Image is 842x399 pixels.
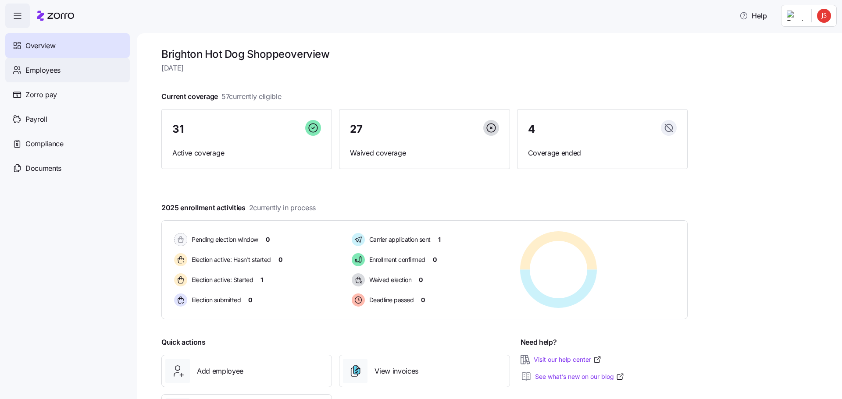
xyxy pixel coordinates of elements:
a: Payroll [5,107,130,131]
span: 57 currently eligible [221,91,282,102]
a: Documents [5,156,130,180]
span: 0 [421,296,425,304]
img: dabd418a90e87b974ad9e4d6da1f3d74 [817,9,831,23]
span: Compliance [25,138,64,149]
span: Waived coverage [350,148,499,159]
span: 2 currently in process [249,202,316,213]
span: Election active: Started [189,275,253,284]
img: Employer logo [787,11,804,21]
span: Overview [25,40,55,51]
span: Waived election [367,275,412,284]
span: Payroll [25,114,47,125]
span: Election active: Hasn't started [189,255,271,264]
span: Help [739,11,767,21]
span: Documents [25,163,61,174]
a: Compliance [5,131,130,156]
span: 1 [438,235,441,244]
span: 0 [266,235,270,244]
span: Active coverage [172,148,321,159]
a: Zorro pay [5,82,130,107]
span: Add employee [197,366,243,377]
span: Current coverage [161,91,282,102]
a: Overview [5,33,130,58]
h1: Brighton Hot Dog Shoppe overview [161,47,688,61]
span: Pending election window [189,235,258,244]
span: 4 [528,124,535,134]
span: Employees [25,65,61,76]
span: Carrier application sent [367,235,431,244]
span: 0 [248,296,252,304]
span: View invoices [375,366,418,377]
span: Coverage ended [528,148,677,159]
span: Need help? [521,337,557,348]
a: Visit our help center [534,355,602,364]
span: [DATE] [161,63,688,74]
a: See what’s new on our blog [535,372,624,381]
span: Quick actions [161,337,206,348]
span: 0 [419,275,423,284]
span: Zorro pay [25,89,57,100]
span: 1 [260,275,263,284]
span: Deadline passed [367,296,414,304]
button: Help [732,7,774,25]
span: 0 [278,255,282,264]
span: Election submitted [189,296,241,304]
span: 31 [172,124,183,134]
span: 27 [350,124,362,134]
span: Enrollment confirmed [367,255,425,264]
a: Employees [5,58,130,82]
span: 0 [433,255,437,264]
span: 2025 enrollment activities [161,202,316,213]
